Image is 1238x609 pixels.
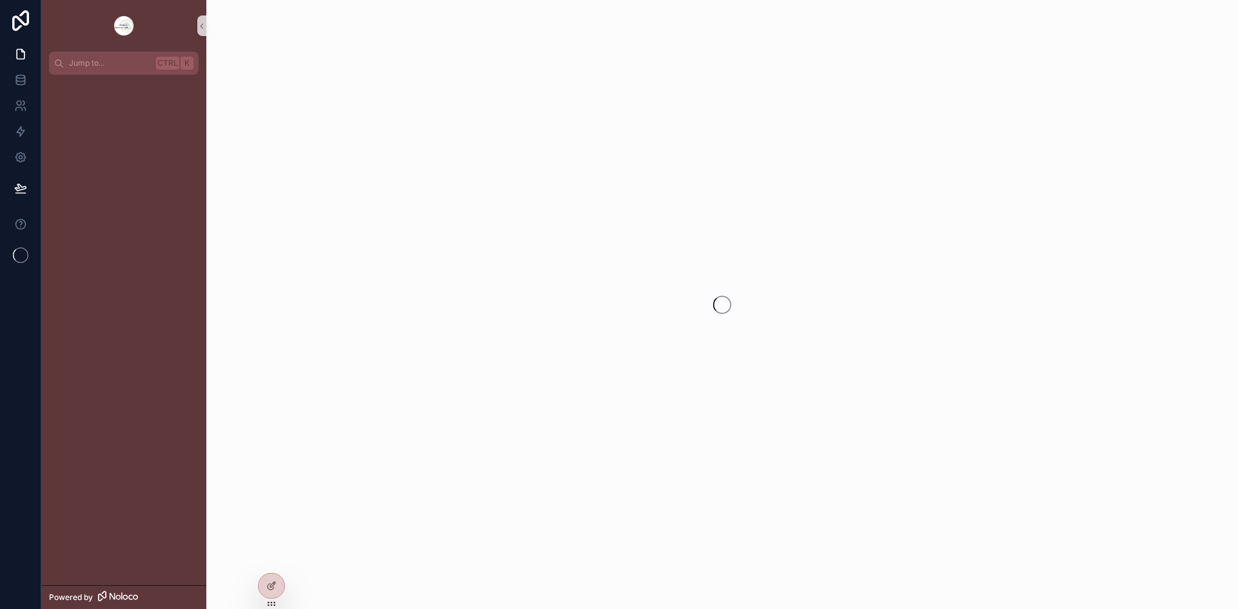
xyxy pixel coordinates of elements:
[156,57,179,70] span: Ctrl
[113,15,134,36] img: App logo
[69,58,151,68] span: Jump to...
[41,585,206,609] a: Powered by
[49,592,93,603] span: Powered by
[182,58,192,68] span: K
[49,52,199,75] button: Jump to...CtrlK
[41,75,206,98] div: scrollable content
